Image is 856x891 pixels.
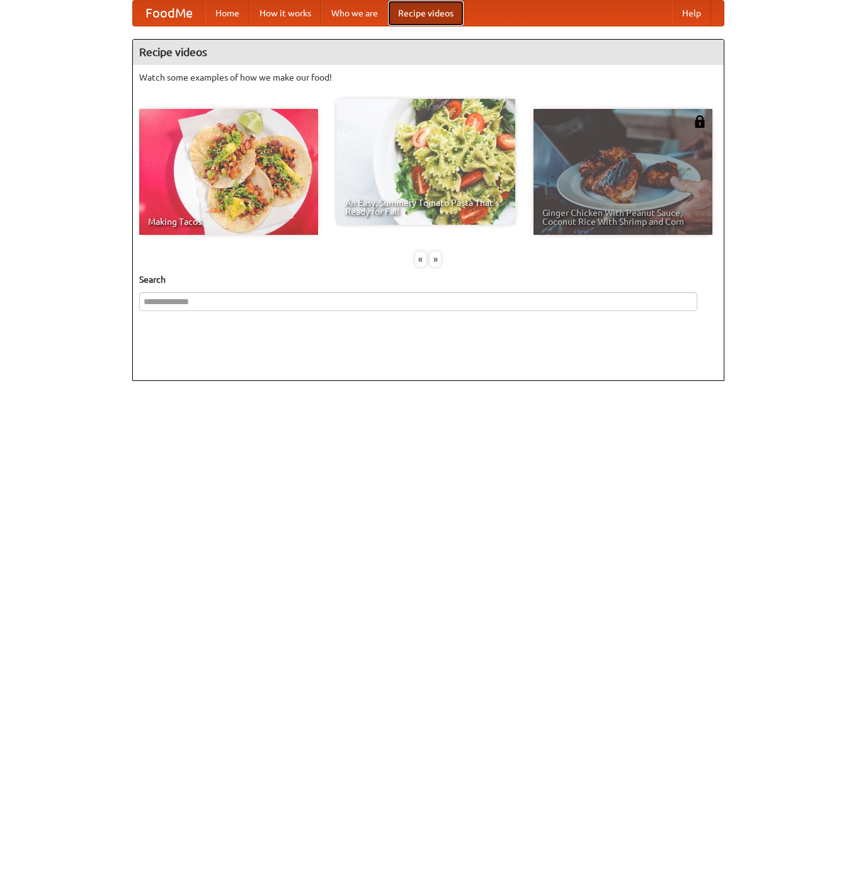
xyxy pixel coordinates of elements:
img: 483408.png [693,115,706,128]
span: Making Tacos [148,217,309,226]
h5: Search [139,273,717,286]
a: An Easy, Summery Tomato Pasta That's Ready for Fall [336,99,515,225]
a: Who we are [321,1,388,26]
div: » [430,251,441,267]
span: An Easy, Summery Tomato Pasta That's Ready for Fall [345,198,506,216]
a: FoodMe [133,1,205,26]
a: Help [672,1,711,26]
a: How it works [249,1,321,26]
p: Watch some examples of how we make our food! [139,71,717,84]
div: « [415,251,426,267]
a: Recipe videos [388,1,464,26]
h4: Recipe videos [133,40,724,65]
a: Home [205,1,249,26]
a: Making Tacos [139,109,318,235]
